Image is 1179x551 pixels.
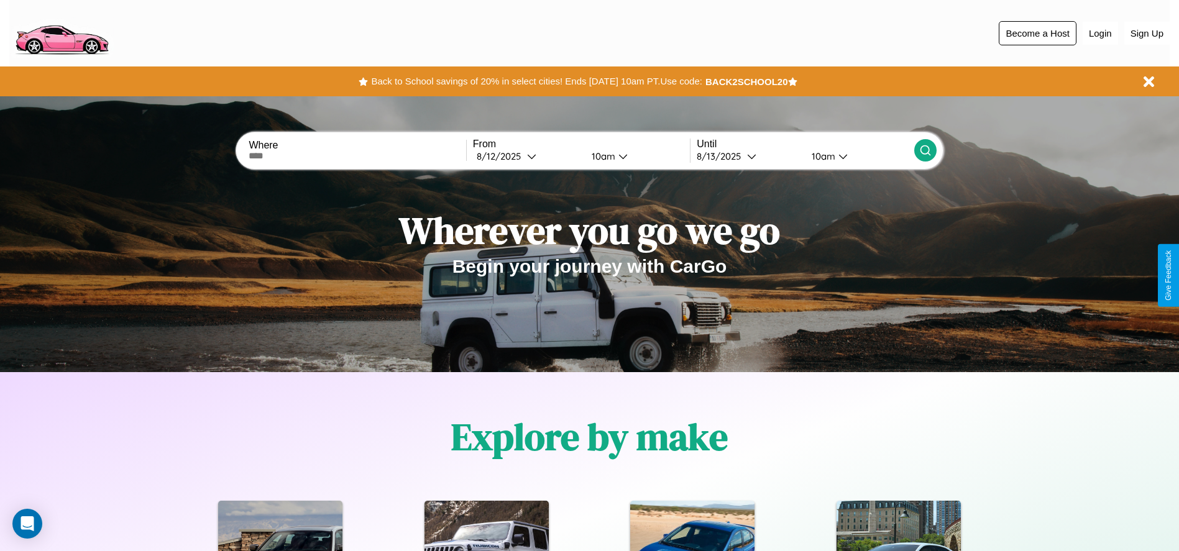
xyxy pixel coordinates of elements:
[582,150,690,163] button: 10am
[12,509,42,539] div: Open Intercom Messenger
[805,150,838,162] div: 10am
[477,150,527,162] div: 8 / 12 / 2025
[368,73,705,90] button: Back to School savings of 20% in select cities! Ends [DATE] 10am PT.Use code:
[1124,22,1170,45] button: Sign Up
[473,150,582,163] button: 8/12/2025
[9,6,114,58] img: logo
[802,150,914,163] button: 10am
[451,411,728,462] h1: Explore by make
[705,76,788,87] b: BACK2SCHOOL20
[473,139,690,150] label: From
[585,150,618,162] div: 10am
[697,139,914,150] label: Until
[1083,22,1118,45] button: Login
[697,150,747,162] div: 8 / 13 / 2025
[249,140,466,151] label: Where
[1164,250,1173,301] div: Give Feedback
[999,21,1076,45] button: Become a Host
